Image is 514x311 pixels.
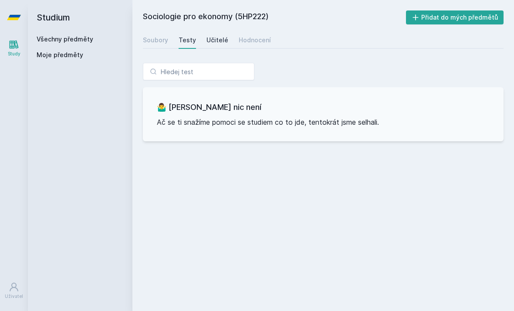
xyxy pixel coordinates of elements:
[406,10,504,24] button: Přidat do mých předmětů
[157,117,490,127] p: Ač se ti snažíme pomoci se studiem co to jde, tentokrát jsme selhali.
[143,10,406,24] h2: Sociologie pro ekonomy (5HP222)
[37,35,93,43] a: Všechny předměty
[157,101,490,113] h3: 🤷‍♂️ [PERSON_NAME] nic není
[143,63,254,80] input: Hledej test
[2,277,26,304] a: Uživatel
[2,35,26,62] a: Study
[143,36,168,44] div: Soubory
[5,293,23,300] div: Uživatel
[206,31,228,49] a: Učitelé
[143,31,168,49] a: Soubory
[206,36,228,44] div: Učitelé
[239,36,271,44] div: Hodnocení
[179,31,196,49] a: Testy
[8,51,20,57] div: Study
[239,31,271,49] a: Hodnocení
[179,36,196,44] div: Testy
[37,51,83,59] span: Moje předměty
